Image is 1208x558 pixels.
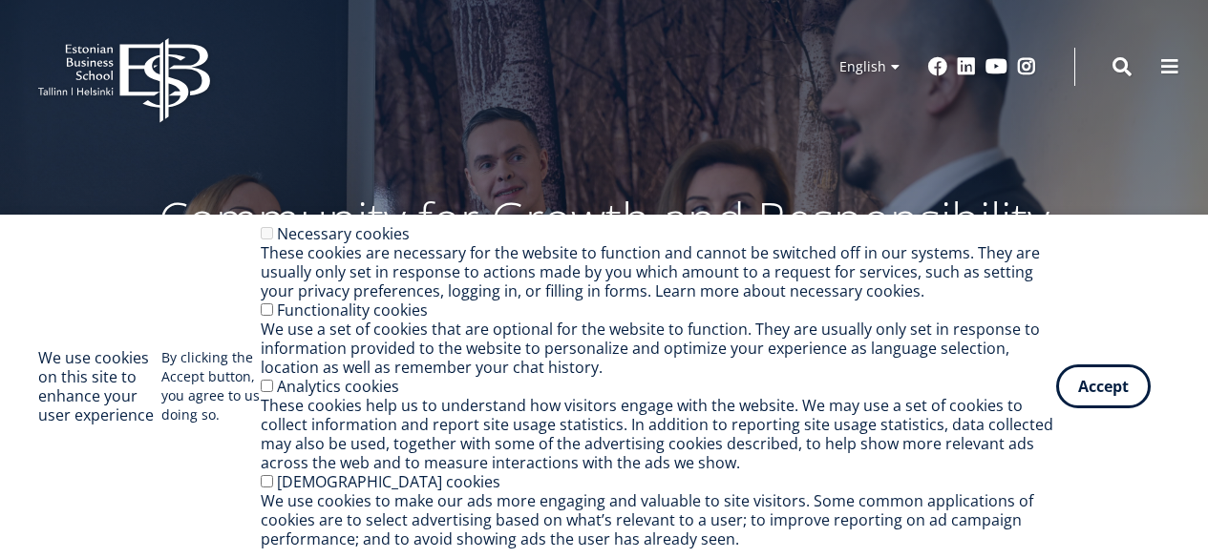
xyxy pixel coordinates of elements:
label: Analytics cookies [277,376,399,397]
div: We use a set of cookies that are optional for the website to function. They are usually only set ... [261,320,1056,377]
label: Functionality cookies [277,300,428,320]
label: [DEMOGRAPHIC_DATA] cookies [277,471,500,492]
button: Accept [1056,364,1151,408]
a: Facebook [928,57,947,76]
div: We use cookies to make our ads more engaging and valuable to site visitors. Some common applicati... [261,491,1056,548]
p: By clicking the Accept button, you agree to us doing so. [161,348,261,424]
a: Instagram [1017,57,1036,76]
a: Youtube [985,57,1007,76]
h2: We use cookies on this site to enhance your user experience [38,348,161,424]
p: Community for Growth and Responsibility [98,191,1111,248]
a: Linkedin [957,57,976,76]
div: These cookies help us to understand how visitors engage with the website. We may use a set of coo... [261,396,1056,472]
label: Necessary cookies [277,223,410,244]
div: These cookies are necessary for the website to function and cannot be switched off in our systems... [261,243,1056,300]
